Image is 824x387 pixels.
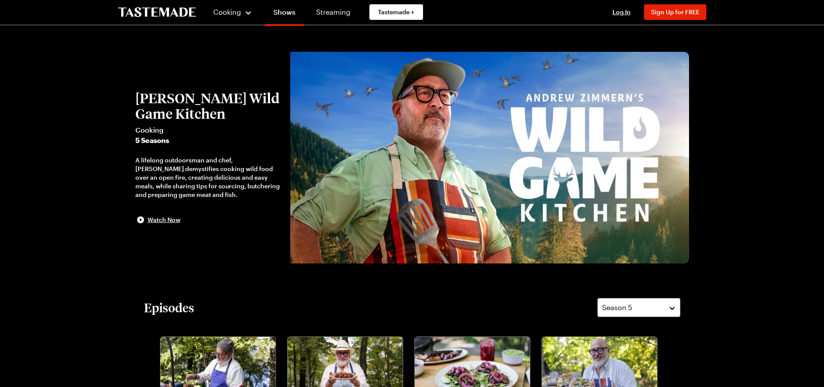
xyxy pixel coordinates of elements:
[135,135,282,146] span: 5 Seasons
[213,8,241,16] span: Cooking
[644,4,706,20] button: Sign Up for FREE
[135,90,282,225] button: [PERSON_NAME] Wild Game KitchenCooking5 SeasonsA lifelong outdoorsman and chef, [PERSON_NAME] dem...
[602,302,632,313] span: Season 5
[651,8,699,16] span: Sign Up for FREE
[290,52,689,263] img: Andrew Zimmern's Wild Game Kitchen
[135,90,282,121] h2: [PERSON_NAME] Wild Game Kitchen
[369,4,423,20] a: Tastemade +
[144,300,194,315] h2: Episodes
[265,2,304,26] a: Shows
[135,156,282,199] div: A lifelong outdoorsman and chef, [PERSON_NAME] demystifies cooking wild food over an open fire, c...
[213,2,253,22] button: Cooking
[604,8,639,16] button: Log In
[147,216,180,224] span: Watch Now
[378,8,414,16] span: Tastemade +
[612,8,631,16] span: Log In
[135,125,282,135] span: Cooking
[118,7,196,17] a: To Tastemade Home Page
[597,298,680,317] button: Season 5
